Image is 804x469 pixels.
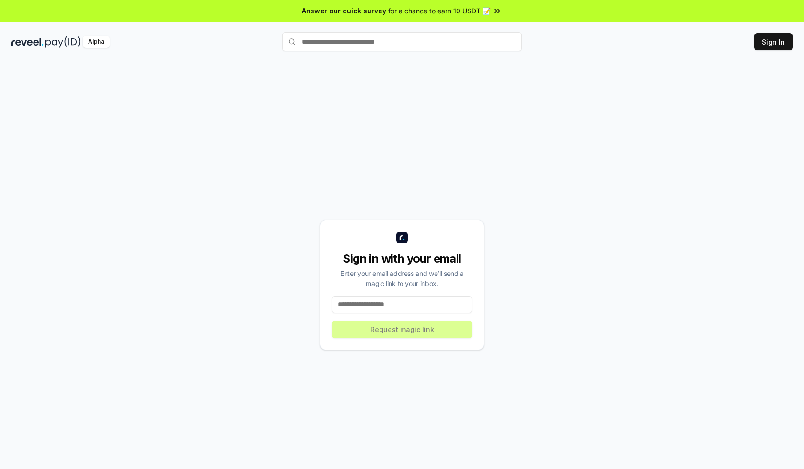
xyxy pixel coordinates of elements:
[83,36,110,48] div: Alpha
[396,232,408,243] img: logo_small
[45,36,81,48] img: pay_id
[302,6,386,16] span: Answer our quick survey
[388,6,491,16] span: for a chance to earn 10 USDT 📝
[754,33,793,50] button: Sign In
[11,36,44,48] img: reveel_dark
[332,251,472,266] div: Sign in with your email
[332,268,472,288] div: Enter your email address and we’ll send a magic link to your inbox.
